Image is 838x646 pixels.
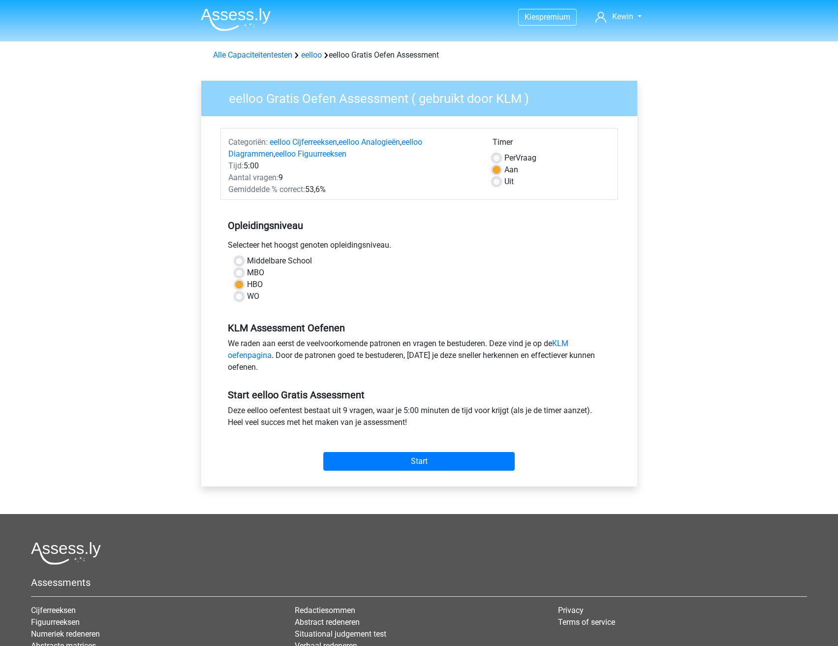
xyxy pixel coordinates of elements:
[217,87,630,106] h3: eelloo Gratis Oefen Assessment ( gebruikt door KLM )
[228,322,611,334] h5: KLM Assessment Oefenen
[558,606,584,615] a: Privacy
[270,137,337,147] a: eelloo Cijferreeksen
[31,606,76,615] a: Cijferreeksen
[504,164,518,176] label: Aan
[31,629,100,639] a: Numeriek redeneren
[247,291,259,302] label: WO
[228,173,279,182] span: Aantal vragen:
[558,617,615,627] a: Terms of service
[612,12,633,21] span: Kewin
[221,160,485,172] div: 5:00
[301,50,322,60] a: eelloo
[221,184,485,195] div: 53,6%
[504,176,514,188] label: Uit
[591,11,645,23] a: Kewin
[228,216,611,235] h5: Opleidingsniveau
[295,629,386,639] a: Situational judgement test
[275,149,346,159] a: eelloo Figuurreeksen
[247,255,312,267] label: Middelbare School
[247,279,263,291] label: HBO
[323,452,515,471] input: Start
[31,617,80,627] a: Figuurreeksen
[228,137,268,147] span: Categoriën:
[519,10,576,24] a: Kiespremium
[220,338,618,377] div: We raden aan eerst de veelvoorkomende patronen en vragen te bestuderen. Deze vind je op de . Door...
[525,12,539,22] span: Kies
[221,136,485,160] div: , , ,
[339,137,400,147] a: eelloo Analogieën
[493,136,610,152] div: Timer
[504,152,536,164] label: Vraag
[295,606,355,615] a: Redactiesommen
[228,161,244,170] span: Tijd:
[213,50,292,60] a: Alle Capaciteitentesten
[539,12,570,22] span: premium
[247,267,264,279] label: MBO
[220,239,618,255] div: Selecteer het hoogst genoten opleidingsniveau.
[295,617,360,627] a: Abstract redeneren
[31,542,101,565] img: Assessly logo
[31,577,807,588] h5: Assessments
[504,153,516,162] span: Per
[220,405,618,432] div: Deze eelloo oefentest bestaat uit 9 vragen, waar je 5:00 minuten de tijd voor krijgt (als je de t...
[209,49,629,61] div: eelloo Gratis Oefen Assessment
[221,172,485,184] div: 9
[228,185,305,194] span: Gemiddelde % correct:
[201,8,271,31] img: Assessly
[228,389,611,401] h5: Start eelloo Gratis Assessment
